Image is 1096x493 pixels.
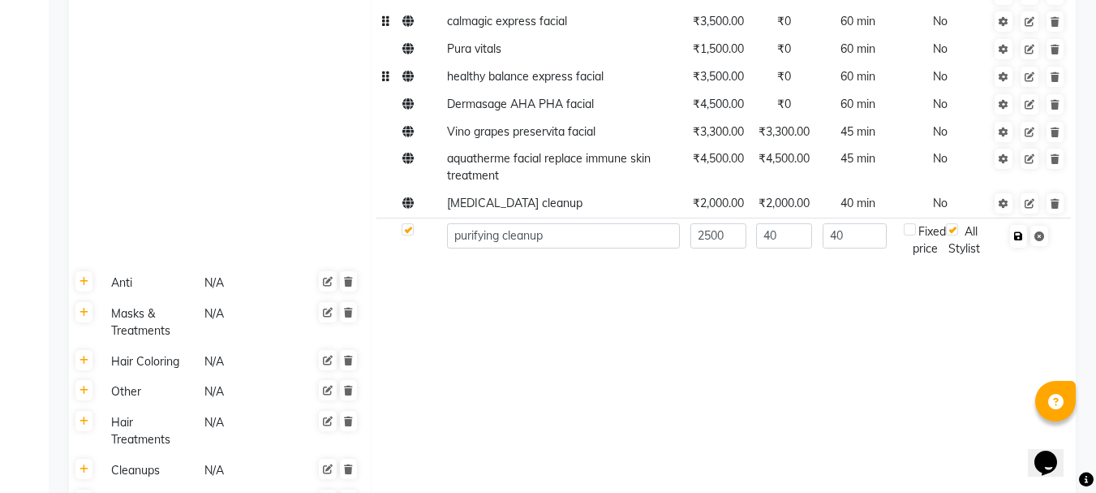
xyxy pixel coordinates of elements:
span: ₹0 [777,97,791,111]
span: [MEDICAL_DATA] cleanup [447,196,582,210]
span: 60 min [840,69,875,84]
div: Masks & Treatments [105,304,196,341]
span: No [933,41,948,56]
span: Pura vitals [447,41,501,56]
span: ₹3,300.00 [759,124,810,139]
span: No [933,69,948,84]
div: N/A [203,273,294,293]
div: Fixed price [904,223,946,257]
span: 60 min [840,97,875,111]
div: N/A [203,461,294,481]
span: 45 min [840,124,875,139]
span: ₹2,000.00 [693,196,744,210]
input: Cost [756,223,812,249]
div: Other [105,382,196,402]
span: 60 min [840,41,875,56]
div: N/A [203,382,294,402]
div: All Stylist [946,223,983,257]
div: N/A [203,304,294,341]
span: ₹0 [777,69,791,84]
span: No [933,97,948,111]
span: ₹0 [777,14,791,28]
span: No [933,196,948,210]
span: ₹0 [777,41,791,56]
span: No [933,14,948,28]
span: ₹4,500.00 [759,151,810,166]
span: 40 min [840,196,875,210]
iframe: chat widget [1028,428,1080,477]
div: Cleanups [105,461,196,481]
span: 45 min [840,151,875,166]
span: ₹3,500.00 [693,69,744,84]
input: Price [690,223,746,249]
span: 60 min [840,14,875,28]
div: N/A [203,352,294,372]
span: No [933,151,948,166]
span: No [933,124,948,139]
span: healthy balance express facial [447,69,604,84]
span: calmagic express facial [447,14,567,28]
span: ₹3,300.00 [693,124,744,139]
input: Time [823,223,887,249]
div: Hair Coloring [105,352,196,372]
span: ₹3,500.00 [693,14,744,28]
span: ₹1,500.00 [693,41,744,56]
span: ₹4,500.00 [693,151,744,166]
span: aquatherme facial replace immune skin treatment [447,151,651,183]
div: N/A [203,413,294,450]
input: Service [447,223,680,249]
span: Vino grapes preservita facial [447,124,595,139]
span: ₹2,000.00 [759,196,810,210]
span: Dermasage AHA PHA facial [447,97,594,111]
span: ₹4,500.00 [693,97,744,111]
div: Anti [105,273,196,293]
div: Hair Treatments [105,413,196,450]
